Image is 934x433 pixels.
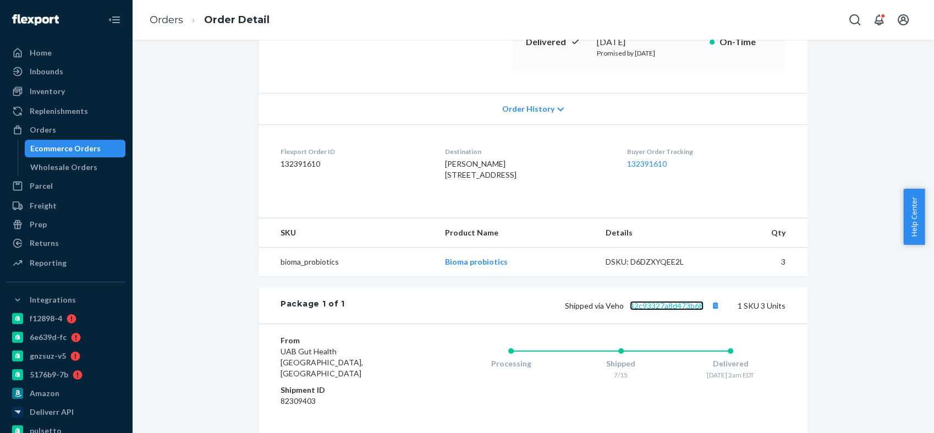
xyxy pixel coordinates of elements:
[7,347,125,365] a: gnzsuz-v5
[281,335,412,346] dt: From
[7,366,125,383] a: 5176b9-7b
[281,396,412,407] dd: 82309403
[30,332,67,343] div: 6e639d-fc
[719,36,772,48] p: On-Time
[7,63,125,80] a: Inbounds
[844,9,866,31] button: Open Search Box
[597,48,701,58] p: Promised by [DATE]
[7,121,125,139] a: Orders
[7,385,125,402] a: Amazon
[717,218,807,248] th: Qty
[597,36,701,48] div: [DATE]
[259,218,436,248] th: SKU
[903,189,925,245] button: Help Center
[204,14,270,26] a: Order Detail
[30,407,74,418] div: Deliverr API
[445,147,609,156] dt: Destination
[30,388,59,399] div: Amazon
[30,219,47,230] div: Prep
[7,310,125,327] a: f12898-4
[566,358,676,369] div: Shipped
[597,218,718,248] th: Details
[7,403,125,421] a: Deliverr API
[7,216,125,233] a: Prep
[502,103,554,114] span: Order History
[566,370,676,380] div: 7/15
[141,4,278,36] ol: breadcrumbs
[7,177,125,195] a: Parcel
[30,86,65,97] div: Inventory
[606,256,709,267] div: DSKU: D6DZXYQEE2L
[445,159,517,179] span: [PERSON_NAME] [STREET_ADDRESS]
[150,14,183,26] a: Orders
[868,9,890,31] button: Open notifications
[30,238,59,249] div: Returns
[7,291,125,309] button: Integrations
[30,143,101,154] div: Ecommerce Orders
[7,328,125,346] a: 6e639d-fc
[103,9,125,31] button: Close Navigation
[281,158,427,169] dd: 132391610
[7,197,125,215] a: Freight
[675,370,785,380] div: [DATE] 2am EDT
[30,257,67,268] div: Reporting
[281,298,345,313] div: Package 1 of 1
[456,358,566,369] div: Processing
[7,44,125,62] a: Home
[281,147,427,156] dt: Flexport Order ID
[445,257,508,266] a: Bioma probiotics
[565,301,722,310] span: Shipped via Veho
[30,106,88,117] div: Replenishments
[30,369,68,380] div: 5176b9-7b
[627,159,667,168] a: 132391610
[281,385,412,396] dt: Shipment ID
[30,200,57,211] div: Freight
[281,347,363,378] span: UAB Gut Health [GEOGRAPHIC_DATA], [GEOGRAPHIC_DATA]
[7,102,125,120] a: Replenishments
[30,180,53,191] div: Parcel
[708,298,722,313] button: Copy tracking number
[345,298,785,313] div: 1 SKU 3 Units
[7,254,125,272] a: Reporting
[717,248,807,277] td: 3
[30,66,63,77] div: Inbounds
[675,358,785,369] div: Delivered
[30,294,76,305] div: Integrations
[630,301,704,310] a: 42c93327a8d473b68
[525,36,588,48] p: Delivered
[436,218,596,248] th: Product Name
[892,9,914,31] button: Open account menu
[30,313,62,324] div: f12898-4
[12,14,59,25] img: Flexport logo
[627,147,785,156] dt: Buyer Order Tracking
[30,162,97,173] div: Wholesale Orders
[7,234,125,252] a: Returns
[30,47,52,58] div: Home
[7,83,125,100] a: Inventory
[30,350,66,361] div: gnzsuz-v5
[259,248,436,277] td: bioma_probiotics
[25,158,126,176] a: Wholesale Orders
[30,124,56,135] div: Orders
[25,140,126,157] a: Ecommerce Orders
